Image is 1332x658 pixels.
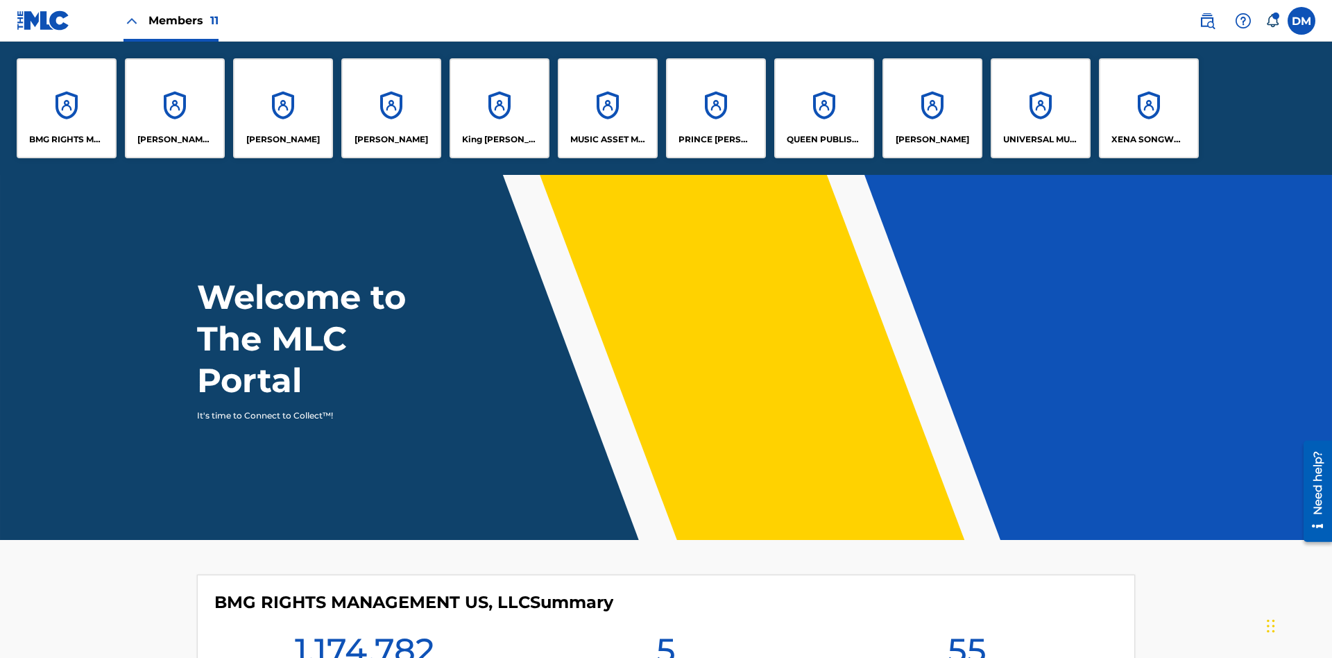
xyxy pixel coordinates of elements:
div: Drag [1267,605,1275,647]
p: UNIVERSAL MUSIC PUB GROUP [1003,133,1079,146]
p: It's time to Connect to Collect™! [197,410,438,422]
iframe: Chat Widget [1263,591,1332,658]
a: AccountsPRINCE [PERSON_NAME] [666,58,766,158]
iframe: Resource Center [1293,435,1332,549]
p: BMG RIGHTS MANAGEMENT US, LLC [29,133,105,146]
a: Accounts[PERSON_NAME] [233,58,333,158]
h4: BMG RIGHTS MANAGEMENT US, LLC [214,592,613,613]
a: AccountsXENA SONGWRITER [1099,58,1199,158]
p: EYAMA MCSINGER [355,133,428,146]
p: XENA SONGWRITER [1111,133,1187,146]
p: PRINCE MCTESTERSON [678,133,754,146]
h1: Welcome to The MLC Portal [197,276,456,401]
a: Accounts[PERSON_NAME] [341,58,441,158]
p: MUSIC ASSET MANAGEMENT (MAM) [570,133,646,146]
span: 11 [210,14,219,27]
a: Accounts[PERSON_NAME] SONGWRITER [125,58,225,158]
a: AccountsKing [PERSON_NAME] [450,58,549,158]
a: AccountsUNIVERSAL MUSIC PUB GROUP [991,58,1091,158]
span: Members [148,12,219,28]
img: Close [123,12,140,29]
img: MLC Logo [17,10,70,31]
p: RONALD MCTESTERSON [896,133,969,146]
div: User Menu [1288,7,1315,35]
p: King McTesterson [462,133,538,146]
a: Accounts[PERSON_NAME] [882,58,982,158]
img: search [1199,12,1215,29]
p: CLEO SONGWRITER [137,133,213,146]
a: Public Search [1193,7,1221,35]
p: QUEEN PUBLISHA [787,133,862,146]
a: AccountsQUEEN PUBLISHA [774,58,874,158]
div: Notifications [1265,14,1279,28]
img: help [1235,12,1252,29]
a: AccountsMUSIC ASSET MANAGEMENT (MAM) [558,58,658,158]
p: ELVIS COSTELLO [246,133,320,146]
a: AccountsBMG RIGHTS MANAGEMENT US, LLC [17,58,117,158]
div: Help [1229,7,1257,35]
